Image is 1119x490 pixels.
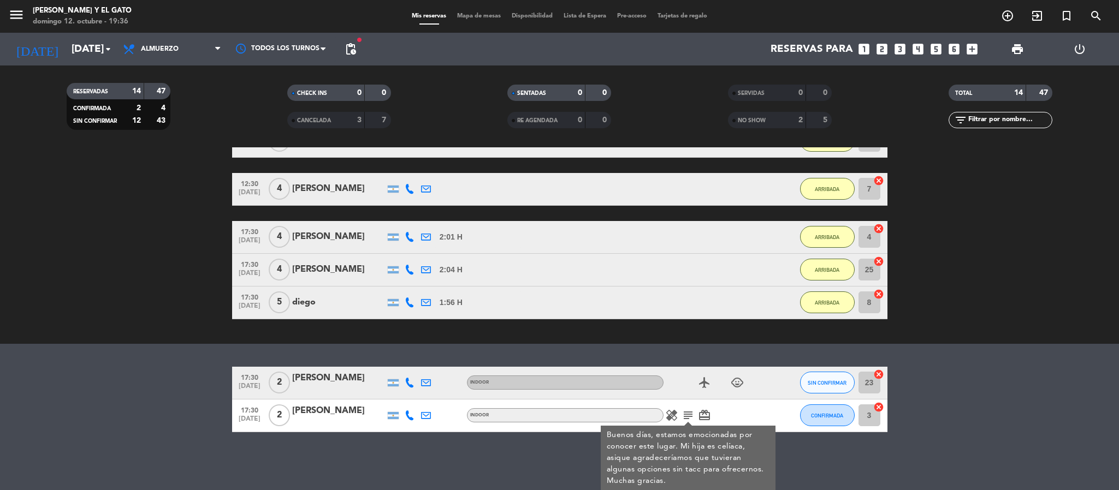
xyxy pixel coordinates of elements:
span: 5 [269,291,290,313]
span: TOTAL [955,91,972,96]
i: looks_5 [929,42,943,56]
div: [PERSON_NAME] [292,230,385,244]
span: SIN CONFIRMAR [808,380,846,386]
i: looks_one [857,42,871,56]
i: looks_3 [893,42,907,56]
span: [DATE] [236,141,263,153]
span: 2:04 H [440,264,463,276]
span: Mapa de mesas [452,13,506,19]
i: filter_list [954,113,967,127]
span: INDOOR [470,413,489,417]
span: 17:30 [236,258,263,270]
span: 4 [269,259,290,280]
i: healing [665,409,678,422]
i: add_box [965,42,979,56]
i: turned_in_not [1060,9,1073,22]
span: 1:56 H [440,296,463,309]
i: cancel [873,289,884,300]
div: [PERSON_NAME] [292,182,385,196]
strong: 14 [1014,89,1023,97]
strong: 14 [132,87,141,95]
strong: 0 [602,89,609,97]
span: [DATE] [236,383,263,395]
div: [PERSON_NAME] [292,404,385,418]
span: SIN CONFIRMAR [73,118,117,124]
span: Pre-acceso [612,13,652,19]
span: 17:30 [236,225,263,237]
span: pending_actions [344,43,357,56]
strong: 0 [578,89,582,97]
i: add_circle_outline [1001,9,1014,22]
i: arrow_drop_down [102,43,115,56]
strong: 47 [1039,89,1050,97]
strong: 0 [602,116,609,124]
strong: 47 [157,87,168,95]
i: cancel [873,402,884,413]
button: ARRIBADA [800,226,855,248]
button: ARRIBADA [800,178,855,200]
span: 17:30 [236,371,263,383]
div: [PERSON_NAME] [292,262,385,277]
i: looks_4 [911,42,925,56]
strong: 0 [357,89,362,97]
span: 2 [269,404,290,426]
span: SERVIDAS [738,91,765,96]
i: search [1090,9,1103,22]
span: print [1011,43,1024,56]
div: LOG OUT [1049,33,1111,65]
i: exit_to_app [1031,9,1044,22]
i: cancel [873,175,884,186]
div: domingo 12. octubre - 19:36 [33,16,132,27]
span: 4 [269,226,290,248]
span: [DATE] [236,302,263,315]
strong: 3 [357,116,362,124]
span: ARRIBADA [815,234,839,240]
strong: 5 [823,116,830,124]
div: [PERSON_NAME] y El Gato [33,5,132,16]
span: CONFIRMADA [811,413,843,419]
strong: 4 [161,104,168,112]
button: SIN CONFIRMAR [800,372,855,393]
strong: 0 [798,89,803,97]
span: Tarjetas de regalo [652,13,713,19]
div: [PERSON_NAME] [292,371,385,385]
span: Lista de Espera [558,13,612,19]
i: looks_two [875,42,889,56]
strong: 2 [137,104,141,112]
span: Mis reservas [406,13,452,19]
span: INDOOR [470,380,489,385]
i: subject [682,409,695,422]
span: RESERVADAS [73,89,108,94]
span: ARRIBADA [815,300,839,306]
i: cancel [873,256,884,267]
strong: 7 [382,116,388,124]
i: cancel [873,223,884,234]
span: [DATE] [236,270,263,282]
span: NO SHOW [738,118,766,123]
i: looks_6 [947,42,961,56]
strong: 0 [382,89,388,97]
button: ARRIBADA [800,259,855,280]
span: 4 [269,178,290,200]
i: cancel [873,369,884,380]
span: 2:01 H [440,231,463,243]
button: menu [8,7,25,27]
strong: 0 [823,89,830,97]
strong: 43 [157,117,168,124]
span: 2 [269,372,290,393]
span: SENTADAS [517,91,546,96]
div: Buenos días, estamos emocionadas por conocer este lugar. Mi hija es celíaca, asique agradeceríamo... [606,429,769,487]
i: airplanemode_active [698,376,711,389]
strong: 0 [578,116,582,124]
strong: 2 [798,116,803,124]
span: [DATE] [236,237,263,249]
input: Filtrar por nombre... [967,114,1052,126]
span: Reservas para [771,43,853,55]
button: ARRIBADA [800,291,855,313]
span: CHECK INS [297,91,327,96]
div: diego [292,295,385,309]
i: menu [8,7,25,23]
span: CANCELADA [297,118,331,123]
span: 12:30 [236,177,263,189]
span: ARRIBADA [815,186,839,192]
